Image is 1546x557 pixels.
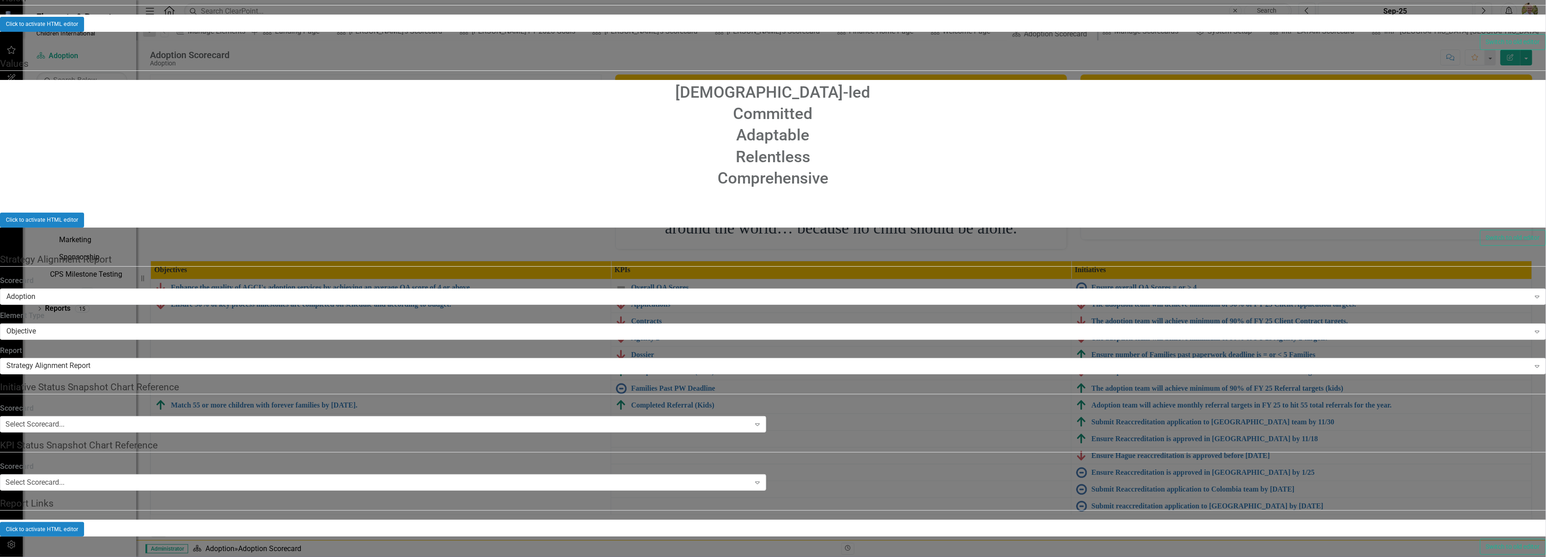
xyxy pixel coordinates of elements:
[1480,34,1546,50] button: Switch to old editor
[1480,539,1546,555] button: Switch to old editor
[1480,230,1546,246] button: Switch to old editor
[6,326,1530,337] div: Objective
[5,419,65,430] div: Select Scorecard...
[6,361,1530,372] div: Strategy Alignment Report
[6,291,1530,302] div: Adoption
[5,477,65,488] div: Select Scorecard...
